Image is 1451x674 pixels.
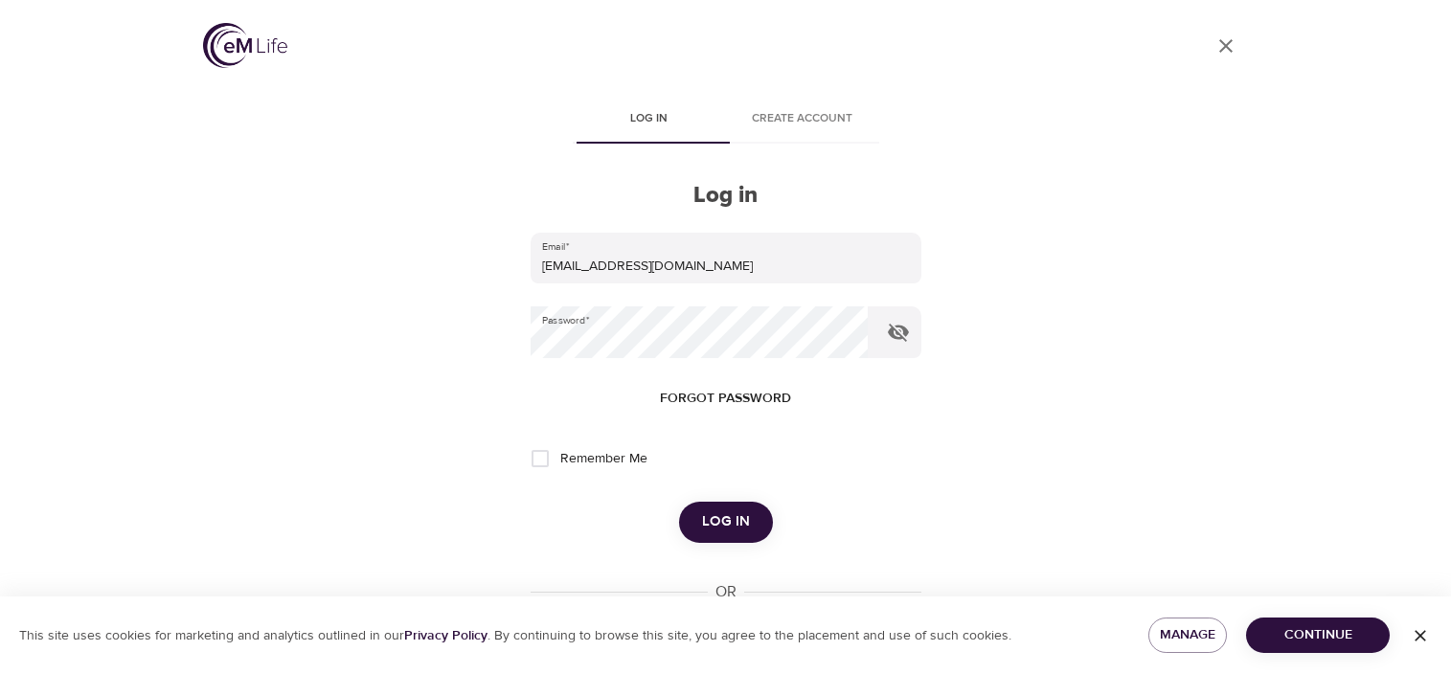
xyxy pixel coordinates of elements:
div: disabled tabs example [531,98,921,144]
span: Manage [1164,623,1213,647]
span: Forgot password [660,387,791,411]
span: Create account [737,109,868,129]
span: Continue [1261,623,1374,647]
button: Forgot password [652,381,799,416]
a: close [1203,23,1249,69]
span: Log in [702,509,750,534]
div: OR [708,581,744,603]
button: Log in [679,502,773,542]
img: logo [203,23,287,68]
h2: Log in [531,182,921,210]
span: Log in [584,109,714,129]
a: Privacy Policy [404,627,487,644]
button: Manage [1148,618,1228,653]
span: Remember Me [560,449,647,469]
button: Continue [1246,618,1390,653]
